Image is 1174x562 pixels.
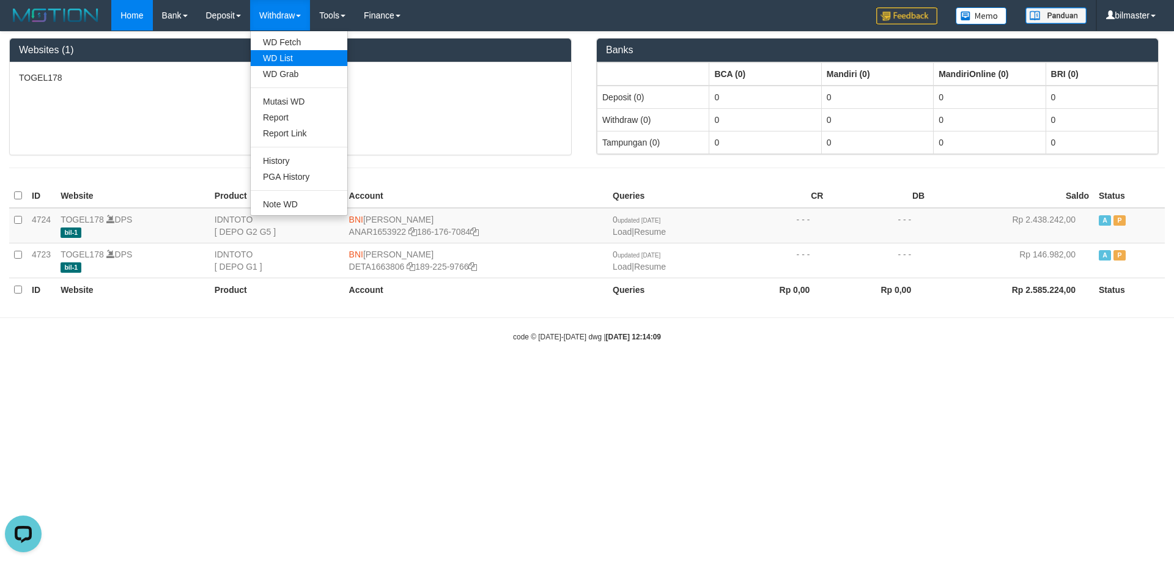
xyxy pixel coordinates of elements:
[470,227,479,237] a: Copy 1861767084 to clipboard
[5,5,42,42] button: Open LiveChat chat widget
[613,215,660,224] span: 0
[929,278,1094,301] th: Rp 2.585.224,00
[210,278,344,301] th: Product
[210,184,344,208] th: Product
[56,184,210,208] th: Website
[613,215,666,237] span: |
[344,278,608,301] th: Account
[934,131,1046,153] td: 0
[251,153,347,169] a: History
[618,252,660,259] span: updated [DATE]
[349,227,406,237] a: ANAR1653922
[349,250,363,259] span: BNI
[1113,250,1126,261] span: Paused
[613,250,666,272] span: |
[1046,131,1157,153] td: 0
[709,131,821,153] td: 0
[929,184,1094,208] th: Saldo
[251,169,347,185] a: PGA History
[597,62,709,86] th: Group: activate to sort column ascending
[56,243,210,278] td: DPS
[1094,184,1165,208] th: Status
[19,45,562,56] h3: Websites (1)
[727,243,829,278] td: - - -
[608,278,726,301] th: Queries
[828,184,929,208] th: DB
[956,7,1007,24] img: Button%20Memo.svg
[1046,108,1157,131] td: 0
[597,131,709,153] td: Tampungan (0)
[349,215,363,224] span: BNI
[251,109,347,125] a: Report
[828,208,929,243] td: - - -
[821,86,933,109] td: 0
[613,250,660,259] span: 0
[1099,215,1111,226] span: Active
[210,243,344,278] td: IDNTOTO [ DEPO G1 ]
[27,208,56,243] td: 4724
[344,243,608,278] td: [PERSON_NAME] 189-225-9766
[709,86,821,109] td: 0
[876,7,937,24] img: Feedback.jpg
[934,62,1046,86] th: Group: activate to sort column ascending
[56,208,210,243] td: DPS
[727,208,829,243] td: - - -
[56,278,210,301] th: Website
[251,196,347,212] a: Note WD
[61,262,81,273] span: bil-1
[613,227,632,237] a: Load
[709,62,821,86] th: Group: activate to sort column ascending
[821,62,933,86] th: Group: activate to sort column ascending
[344,208,608,243] td: [PERSON_NAME] 186-176-7084
[1099,250,1111,261] span: Active
[61,215,104,224] a: TOGEL178
[468,262,477,272] a: Copy 1892259766 to clipboard
[934,108,1046,131] td: 0
[513,333,661,341] small: code © [DATE]-[DATE] dwg |
[349,262,405,272] a: DETA1663806
[19,72,562,84] p: TOGEL178
[634,227,666,237] a: Resume
[251,66,347,82] a: WD Grab
[828,243,929,278] td: - - -
[251,50,347,66] a: WD List
[1094,278,1165,301] th: Status
[407,262,415,272] a: Copy DETA1663806 to clipboard
[344,184,608,208] th: Account
[821,108,933,131] td: 0
[828,278,929,301] th: Rp 0,00
[606,333,661,341] strong: [DATE] 12:14:09
[727,278,829,301] th: Rp 0,00
[1046,62,1157,86] th: Group: activate to sort column ascending
[27,184,56,208] th: ID
[606,45,1149,56] h3: Banks
[210,208,344,243] td: IDNTOTO [ DEPO G2 G5 ]
[251,125,347,141] a: Report Link
[1046,86,1157,109] td: 0
[251,34,347,50] a: WD Fetch
[821,131,933,153] td: 0
[61,227,81,238] span: bil-1
[709,108,821,131] td: 0
[9,6,102,24] img: MOTION_logo.png
[597,108,709,131] td: Withdraw (0)
[929,208,1094,243] td: Rp 2.438.242,00
[1113,215,1126,226] span: Paused
[27,243,56,278] td: 4723
[1025,7,1087,24] img: panduan.png
[634,262,666,272] a: Resume
[727,184,829,208] th: CR
[608,184,726,208] th: Queries
[934,86,1046,109] td: 0
[61,250,104,259] a: TOGEL178
[408,227,417,237] a: Copy ANAR1653922 to clipboard
[618,217,660,224] span: updated [DATE]
[613,262,632,272] a: Load
[929,243,1094,278] td: Rp 146.982,00
[597,86,709,109] td: Deposit (0)
[27,278,56,301] th: ID
[251,94,347,109] a: Mutasi WD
